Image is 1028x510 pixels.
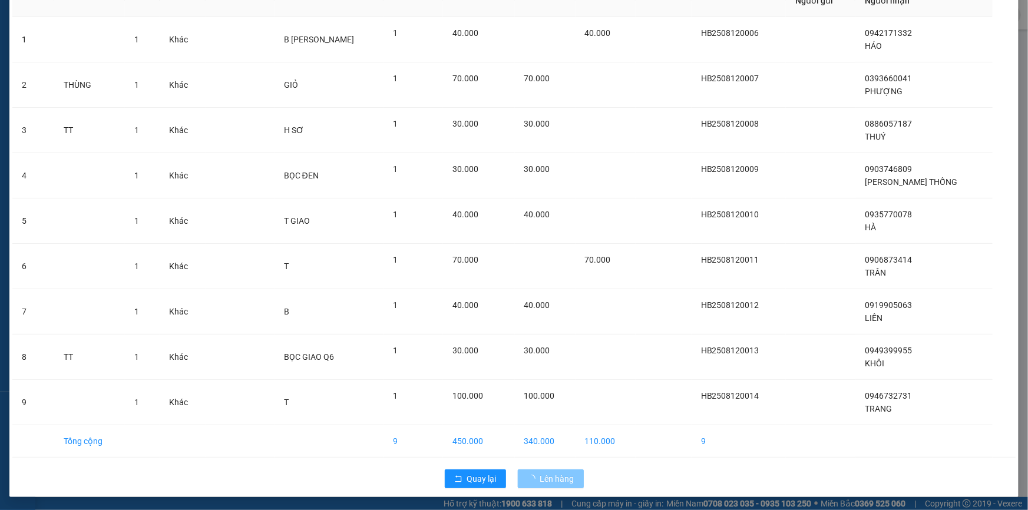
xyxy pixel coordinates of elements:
span: HB2508120012 [701,300,759,310]
span: 1 [393,164,398,174]
td: 4 [12,153,54,198]
td: 1 [12,17,54,62]
span: 40.000 [585,28,611,38]
span: 0886057187 [865,119,912,128]
span: 30.000 [524,346,550,355]
span: HB2508120013 [701,346,759,355]
td: TT [54,335,125,380]
span: GIỎ [284,80,298,90]
td: TT [54,108,125,153]
span: LIÊN [865,313,882,323]
td: 110.000 [576,425,636,458]
span: 1 [393,74,398,83]
span: B [284,307,289,316]
span: 40.000 [524,300,550,310]
span: 30.000 [452,346,478,355]
span: 40.000 [452,210,478,219]
span: 100.000 [452,391,483,400]
td: 8 [12,335,54,380]
span: 30.000 [452,164,478,174]
span: HB2508120011 [701,255,759,264]
td: Khác [160,380,206,425]
span: 1 [134,261,139,271]
td: 2 [12,62,54,108]
span: 1 [134,80,139,90]
td: 9 [12,380,54,425]
td: Khác [160,244,206,289]
span: 70.000 [452,74,478,83]
span: 1 [134,352,139,362]
span: 0903746809 [865,164,912,174]
td: 7 [12,289,54,335]
span: 70.000 [585,255,611,264]
span: 70.000 [524,74,550,83]
span: HB2508120007 [701,74,759,83]
span: 40.000 [452,28,478,38]
span: 30.000 [452,119,478,128]
td: Khác [160,108,206,153]
span: 30.000 [524,119,550,128]
span: B [PERSON_NAME] [284,35,354,44]
span: KHÔI [865,359,884,368]
span: HÀ [865,223,876,232]
span: 0906873414 [865,255,912,264]
span: 70.000 [452,255,478,264]
span: 1 [393,119,398,128]
span: TRẦN [865,268,886,277]
td: 450.000 [443,425,514,458]
span: HB2508120010 [701,210,759,219]
span: 0942171332 [865,28,912,38]
span: loading [527,475,540,483]
span: 40.000 [524,210,550,219]
td: 5 [12,198,54,244]
span: T [284,261,289,271]
span: 1 [393,255,398,264]
span: 30.000 [524,164,550,174]
td: Khác [160,198,206,244]
span: 100.000 [524,391,555,400]
span: T [284,398,289,407]
span: 0919905063 [865,300,912,310]
span: TRANG [865,404,892,413]
span: T GIAO [284,216,310,226]
td: Khác [160,62,206,108]
span: 1 [134,125,139,135]
button: Lên hàng [518,469,584,488]
span: 1 [393,210,398,219]
span: PHƯỢNG [865,87,903,96]
span: Lên hàng [540,472,574,485]
span: H SƠ [284,125,304,135]
span: 1 [134,307,139,316]
button: rollbackQuay lại [445,469,506,488]
td: THÙNG [54,62,125,108]
span: 1 [393,346,398,355]
span: 1 [134,216,139,226]
span: 1 [393,300,398,310]
span: 0946732731 [865,391,912,400]
span: 0935770078 [865,210,912,219]
span: HB2508120006 [701,28,759,38]
span: [PERSON_NAME] THỐNG [865,177,958,187]
td: Khác [160,289,206,335]
span: 1 [134,398,139,407]
span: THUÝ [865,132,885,141]
span: HB2508120009 [701,164,759,174]
span: rollback [454,475,462,484]
td: Khác [160,17,206,62]
td: Khác [160,335,206,380]
td: 9 [692,425,786,458]
span: 1 [134,171,139,180]
span: 40.000 [452,300,478,310]
span: HB2508120008 [701,119,759,128]
span: 1 [393,28,398,38]
td: 340.000 [515,425,576,458]
span: BỌC GIAO Q6 [284,352,334,362]
td: 9 [384,425,444,458]
span: HB2508120014 [701,391,759,400]
td: 6 [12,244,54,289]
span: BỌC ĐEN [284,171,319,180]
td: 3 [12,108,54,153]
span: 0949399955 [865,346,912,355]
span: 0393660041 [865,74,912,83]
span: HÁO [865,41,882,51]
